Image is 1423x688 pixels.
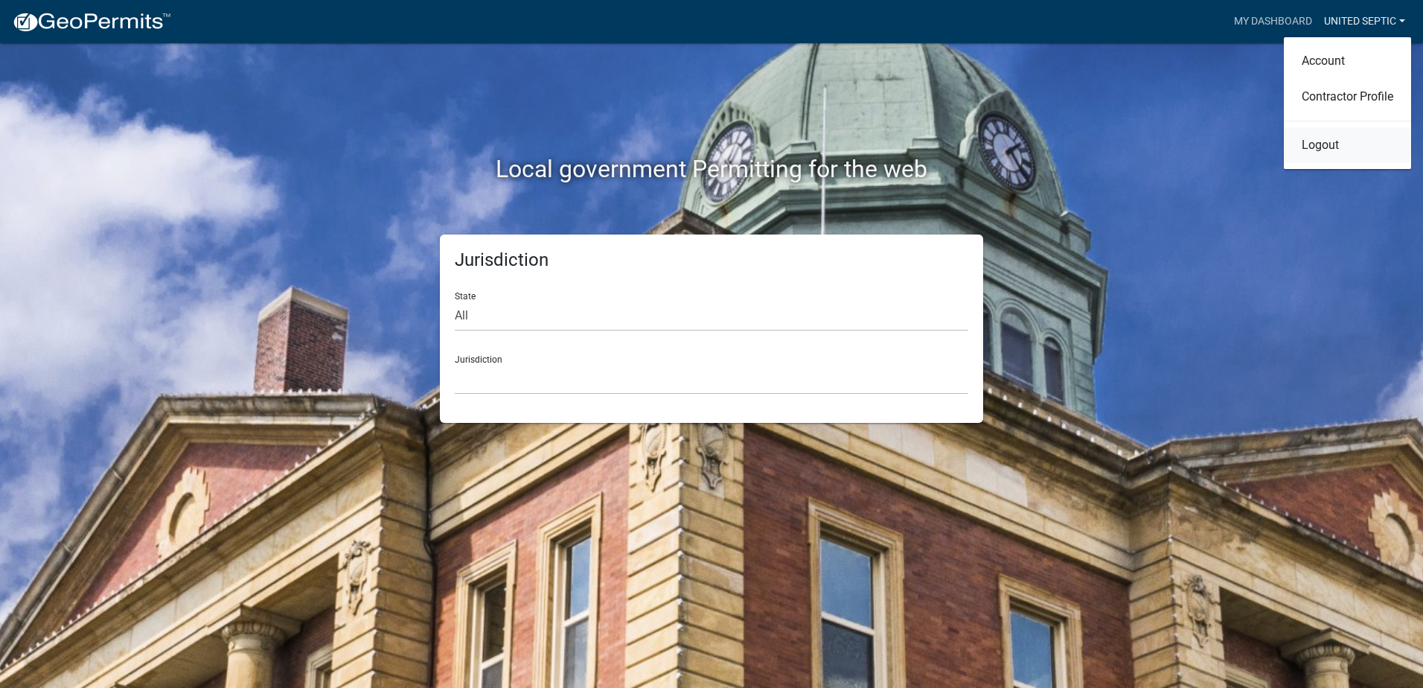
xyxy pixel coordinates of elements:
[1284,43,1411,79] a: Account
[1228,7,1318,36] a: My Dashboard
[455,249,968,271] h5: Jurisdiction
[298,155,1125,183] h2: Local government Permitting for the web
[1318,7,1411,36] a: United Septic
[1284,127,1411,163] a: Logout
[1284,37,1411,169] div: United Septic
[1284,79,1411,115] a: Contractor Profile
